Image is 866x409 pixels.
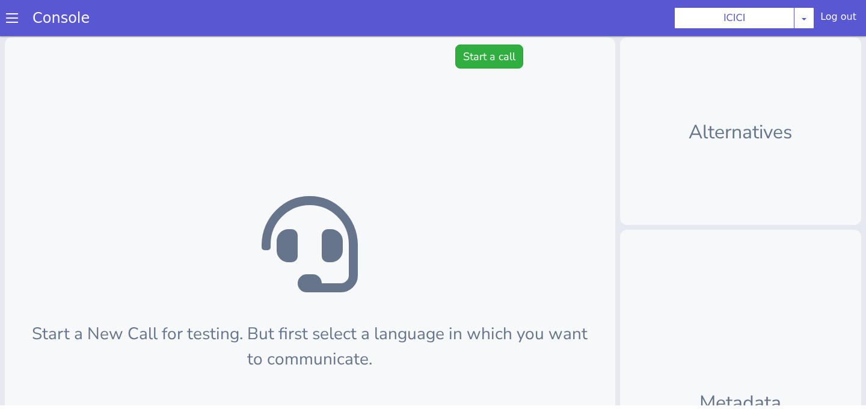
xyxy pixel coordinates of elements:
[18,10,104,26] a: Console
[639,85,842,114] p: Alternatives
[674,7,794,29] button: ICICI
[24,289,596,339] p: Start a New Call for testing. But first select a language in which you want to communicate.
[455,12,523,36] button: Start a call
[820,10,856,29] div: Log out
[639,356,842,385] p: Metadata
